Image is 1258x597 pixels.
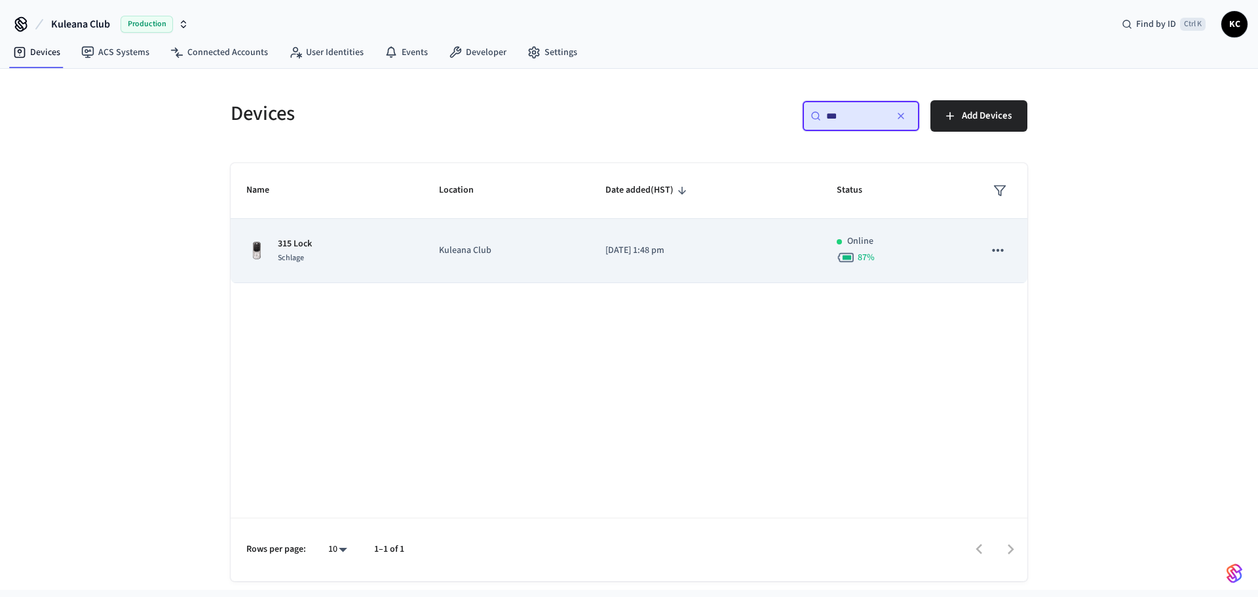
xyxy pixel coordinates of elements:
a: Connected Accounts [160,41,278,64]
span: Location [439,180,491,201]
a: Settings [517,41,588,64]
span: Production [121,16,173,33]
span: Kuleana Club [51,16,110,32]
div: 10 [322,540,353,559]
span: Find by ID [1136,18,1176,31]
span: Schlage [278,252,304,263]
a: User Identities [278,41,374,64]
span: Status [837,180,879,201]
span: 87 % [858,251,875,264]
img: SeamLogoGradient.69752ec5.svg [1227,563,1242,584]
button: Add Devices [930,100,1027,132]
img: Yale Assure Touchscreen Wifi Smart Lock, Satin Nickel, Front [246,241,267,261]
a: Devices [3,41,71,64]
span: Name [246,180,286,201]
span: Add Devices [962,107,1012,125]
p: Online [847,235,873,248]
button: KC [1221,11,1248,37]
a: Events [374,41,438,64]
p: [DATE] 1:48 pm [605,244,805,258]
a: ACS Systems [71,41,160,64]
h5: Devices [231,100,621,127]
a: Developer [438,41,517,64]
div: Find by IDCtrl K [1111,12,1216,36]
p: 315 Lock [278,237,312,251]
span: Date added(HST) [605,180,691,201]
span: KC [1223,12,1246,36]
p: Kuleana Club [439,244,574,258]
p: 1–1 of 1 [374,543,404,556]
p: Rows per page: [246,543,306,556]
table: sticky table [231,163,1027,283]
span: Ctrl K [1180,18,1206,31]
